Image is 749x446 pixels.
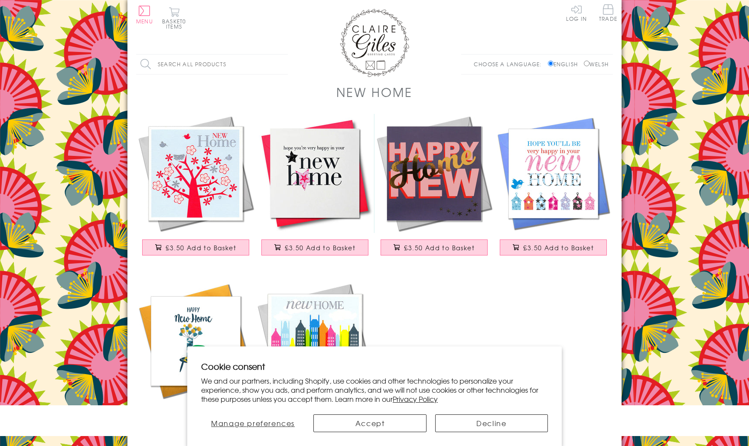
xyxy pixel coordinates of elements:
[599,4,617,21] span: Trade
[211,418,295,428] span: Manage preferences
[404,243,475,252] span: £3.50 Add to Basket
[474,60,546,68] p: Choose a language:
[548,61,554,66] input: English
[136,114,255,233] img: New Home Card, Tree, New Home, Embossed and Foiled text
[255,281,374,432] a: New Home Card, City, New Home, Embossed and Foiled text £3.50 Add to Basket
[374,114,494,264] a: New Home Card, Pink on Plum Happy New Home, with gold foil £3.50 Add to Basket
[255,114,374,233] img: New Home Card, Pink Star, Embellished with a padded star
[201,376,548,403] p: We and our partners, including Shopify, use cookies and other technologies to personalize your ex...
[136,55,288,74] input: Search all products
[494,114,613,264] a: New Home Card, Colourful Houses, Hope you'll be very happy in your New Home £3.50 Add to Basket
[584,61,589,66] input: Welsh
[340,9,409,77] img: Claire Giles Greetings Cards
[599,4,617,23] a: Trade
[566,4,587,21] a: Log In
[136,281,255,401] img: New Home Card, Flowers & Phone, New Home, Embellished with colourful pompoms
[584,60,609,68] label: Welsh
[255,114,374,264] a: New Home Card, Pink Star, Embellished with a padded star £3.50 Add to Basket
[494,114,613,233] img: New Home Card, Colourful Houses, Hope you'll be very happy in your New Home
[142,239,250,255] button: £3.50 Add to Basket
[381,239,488,255] button: £3.50 Add to Basket
[548,60,582,68] label: English
[336,83,412,101] h1: New Home
[393,394,438,404] a: Privacy Policy
[261,239,369,255] button: £3.50 Add to Basket
[136,114,255,264] a: New Home Card, Tree, New Home, Embossed and Foiled text £3.50 Add to Basket
[285,243,355,252] span: £3.50 Add to Basket
[374,114,494,233] img: New Home Card, Pink on Plum Happy New Home, with gold foil
[201,414,305,432] button: Manage preferences
[136,17,153,25] span: Menu
[523,243,594,252] span: £3.50 Add to Basket
[162,7,186,29] button: Basket0 items
[136,281,255,432] a: New Home Card, Flowers & Phone, New Home, Embellished with colourful pompoms £3.75 Add to Basket
[166,243,236,252] span: £3.50 Add to Basket
[255,281,374,401] img: New Home Card, City, New Home, Embossed and Foiled text
[279,55,288,74] input: Search
[500,239,607,255] button: £3.50 Add to Basket
[201,360,548,372] h2: Cookie consent
[166,17,186,30] span: 0 items
[136,6,153,24] button: Menu
[435,414,548,432] button: Decline
[313,414,426,432] button: Accept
